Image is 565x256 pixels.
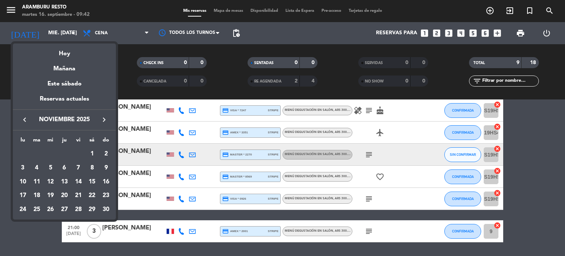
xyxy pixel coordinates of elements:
[71,203,85,217] td: 28 de noviembre de 2025
[57,136,71,147] th: jueves
[43,175,57,189] td: 12 de noviembre de 2025
[43,136,57,147] th: miércoles
[72,162,85,174] div: 7
[17,203,29,216] div: 24
[57,161,71,175] td: 6 de noviembre de 2025
[58,203,71,216] div: 27
[57,175,71,189] td: 13 de noviembre de 2025
[13,59,116,74] div: Mañana
[100,203,112,216] div: 30
[57,189,71,203] td: 20 de noviembre de 2025
[99,161,113,175] td: 9 de noviembre de 2025
[85,161,99,175] td: 8 de noviembre de 2025
[99,189,113,203] td: 23 de noviembre de 2025
[99,203,113,217] td: 30 de noviembre de 2025
[13,74,116,94] div: Este sábado
[85,189,99,203] td: 22 de noviembre de 2025
[31,176,43,188] div: 11
[30,203,44,217] td: 25 de noviembre de 2025
[71,136,85,147] th: viernes
[31,162,43,174] div: 4
[31,115,97,125] span: noviembre 2025
[85,136,99,147] th: sábado
[99,136,113,147] th: domingo
[71,175,85,189] td: 14 de noviembre de 2025
[58,189,71,202] div: 20
[86,176,98,188] div: 15
[20,115,29,124] i: keyboard_arrow_left
[86,189,98,202] div: 22
[43,189,57,203] td: 19 de noviembre de 2025
[57,203,71,217] td: 27 de noviembre de 2025
[44,176,57,188] div: 12
[71,161,85,175] td: 7 de noviembre de 2025
[30,161,44,175] td: 4 de noviembre de 2025
[99,175,113,189] td: 16 de noviembre de 2025
[100,189,112,202] div: 23
[16,203,30,217] td: 24 de noviembre de 2025
[85,203,99,217] td: 29 de noviembre de 2025
[100,148,112,160] div: 2
[43,161,57,175] td: 5 de noviembre de 2025
[72,203,85,216] div: 28
[16,161,30,175] td: 3 de noviembre de 2025
[85,147,99,161] td: 1 de noviembre de 2025
[97,115,111,125] button: keyboard_arrow_right
[72,176,85,188] div: 14
[13,94,116,109] div: Reservas actuales
[16,175,30,189] td: 10 de noviembre de 2025
[17,176,29,188] div: 10
[44,189,57,202] div: 19
[99,147,113,161] td: 2 de noviembre de 2025
[44,203,57,216] div: 26
[31,189,43,202] div: 18
[86,148,98,160] div: 1
[86,203,98,216] div: 29
[17,189,29,202] div: 17
[18,115,31,125] button: keyboard_arrow_left
[58,176,71,188] div: 13
[100,115,109,124] i: keyboard_arrow_right
[44,162,57,174] div: 5
[43,203,57,217] td: 26 de noviembre de 2025
[71,189,85,203] td: 21 de noviembre de 2025
[30,189,44,203] td: 18 de noviembre de 2025
[16,189,30,203] td: 17 de noviembre de 2025
[100,162,112,174] div: 9
[72,189,85,202] div: 21
[58,162,71,174] div: 6
[30,136,44,147] th: martes
[86,162,98,174] div: 8
[13,43,116,59] div: Hoy
[17,162,29,174] div: 3
[100,176,112,188] div: 16
[16,147,85,161] td: NOV.
[85,175,99,189] td: 15 de noviembre de 2025
[30,175,44,189] td: 11 de noviembre de 2025
[16,136,30,147] th: lunes
[31,203,43,216] div: 25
